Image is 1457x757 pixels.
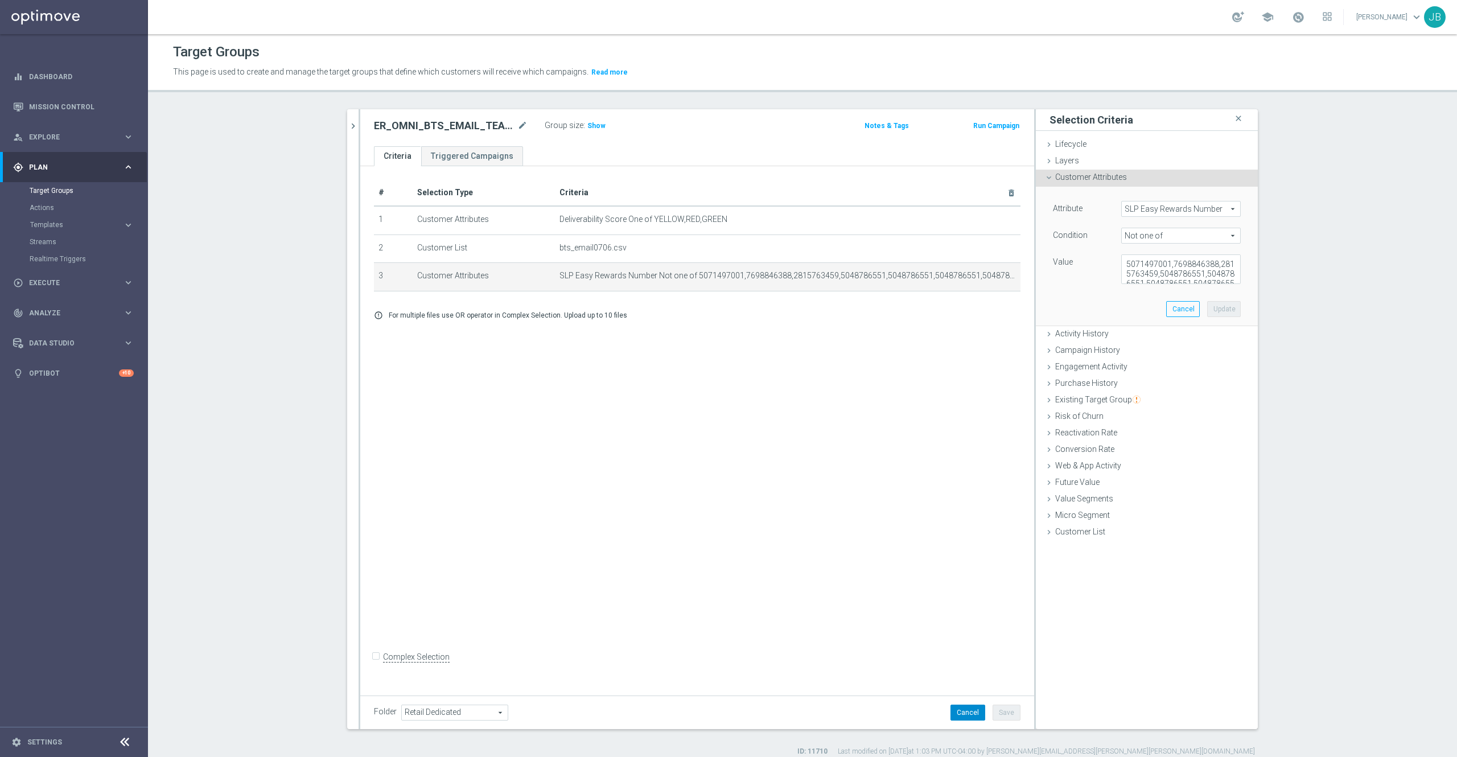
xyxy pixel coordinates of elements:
[123,307,134,318] i: keyboard_arrow_right
[29,340,123,347] span: Data Studio
[347,109,359,143] button: chevron_right
[29,358,119,388] a: Optibot
[13,132,23,142] i: person_search
[1055,139,1086,149] span: Lifecycle
[13,133,134,142] div: person_search Explore keyboard_arrow_right
[13,308,123,318] div: Analyze
[30,254,118,264] a: Realtime Triggers
[29,92,134,122] a: Mission Control
[13,368,23,378] i: lightbulb
[1055,156,1079,165] span: Layers
[348,121,359,131] i: chevron_right
[29,279,123,286] span: Execute
[413,234,555,263] td: Customer List
[30,221,123,228] div: Templates
[30,186,118,195] a: Target Groups
[587,122,606,130] span: Show
[13,338,123,348] div: Data Studio
[1055,412,1104,421] span: Risk of Churn
[374,707,397,717] label: Folder
[559,188,588,197] span: Criteria
[1424,6,1446,28] div: JB
[1410,11,1423,23] span: keyboard_arrow_down
[123,220,134,231] i: keyboard_arrow_right
[1053,204,1083,213] lable: Attribute
[421,146,523,166] a: Triggered Campaigns
[13,278,23,288] i: play_circle_outline
[1207,301,1241,317] button: Update
[374,263,413,291] td: 3
[30,199,147,216] div: Actions
[1055,378,1118,388] span: Purchase History
[797,747,828,756] label: ID: 11710
[13,358,134,388] div: Optibot
[123,277,134,288] i: keyboard_arrow_right
[1055,362,1127,371] span: Engagement Activity
[1055,395,1141,404] span: Existing Target Group
[13,162,123,172] div: Plan
[1055,172,1127,182] span: Customer Attributes
[1055,428,1117,437] span: Reactivation Rate
[13,308,134,318] div: track_changes Analyze keyboard_arrow_right
[1053,257,1073,267] label: Value
[517,119,528,133] i: mode_edit
[389,311,627,320] p: For multiple files use OR operator in Complex Selection. Upload up to 10 files
[374,146,421,166] a: Criteria
[123,338,134,348] i: keyboard_arrow_right
[27,739,62,746] a: Settings
[13,162,23,172] i: gps_fixed
[972,120,1020,132] button: Run Campaign
[30,216,147,233] div: Templates
[1055,329,1109,338] span: Activity History
[13,308,23,318] i: track_changes
[1049,113,1133,126] h3: Selection Criteria
[13,163,134,172] button: gps_fixed Plan keyboard_arrow_right
[13,72,23,82] i: equalizer
[30,250,147,268] div: Realtime Triggers
[863,120,910,132] button: Notes & Tags
[13,369,134,378] div: lightbulb Optibot +10
[374,311,383,320] i: error_outline
[413,263,555,291] td: Customer Attributes
[1261,11,1274,23] span: school
[123,131,134,142] i: keyboard_arrow_right
[13,102,134,112] button: Mission Control
[1055,461,1121,470] span: Web & App Activity
[590,66,629,79] button: Read more
[13,339,134,348] button: Data Studio keyboard_arrow_right
[559,243,627,253] span: bts_email0706.csv
[1055,527,1105,536] span: Customer List
[1055,345,1120,355] span: Campaign History
[993,705,1020,721] button: Save
[30,203,118,212] a: Actions
[30,221,112,228] span: Templates
[545,121,583,130] label: Group size
[374,119,515,133] h2: ER_OMNI_BTS_EMAIL_TEACHER3
[29,164,123,171] span: Plan
[29,134,123,141] span: Explore
[30,237,118,246] a: Streams
[413,206,555,234] td: Customer Attributes
[1055,445,1114,454] span: Conversion Rate
[13,61,134,92] div: Dashboard
[1007,188,1016,198] i: delete_forever
[413,180,555,206] th: Selection Type
[1055,478,1100,487] span: Future Value
[30,220,134,229] button: Templates keyboard_arrow_right
[838,747,1255,756] label: Last modified on [DATE] at 1:03 PM UTC-04:00 by [PERSON_NAME][EMAIL_ADDRESS][PERSON_NAME][PERSON_...
[1055,511,1110,520] span: Micro Segment
[1166,301,1200,317] button: Cancel
[119,369,134,377] div: +10
[1055,494,1113,503] span: Value Segments
[559,215,727,224] span: Deliverability Score One of YELLOW,RED,GREEN
[559,271,1016,281] span: SLP Easy Rewards Number Not one of 5071497001,7698846388,2815763459,5048786551,5048786551,5048786...
[383,652,450,663] label: Complex Selection
[173,44,260,60] h1: Target Groups
[13,132,123,142] div: Explore
[13,278,123,288] div: Execute
[374,206,413,234] td: 1
[11,737,22,747] i: settings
